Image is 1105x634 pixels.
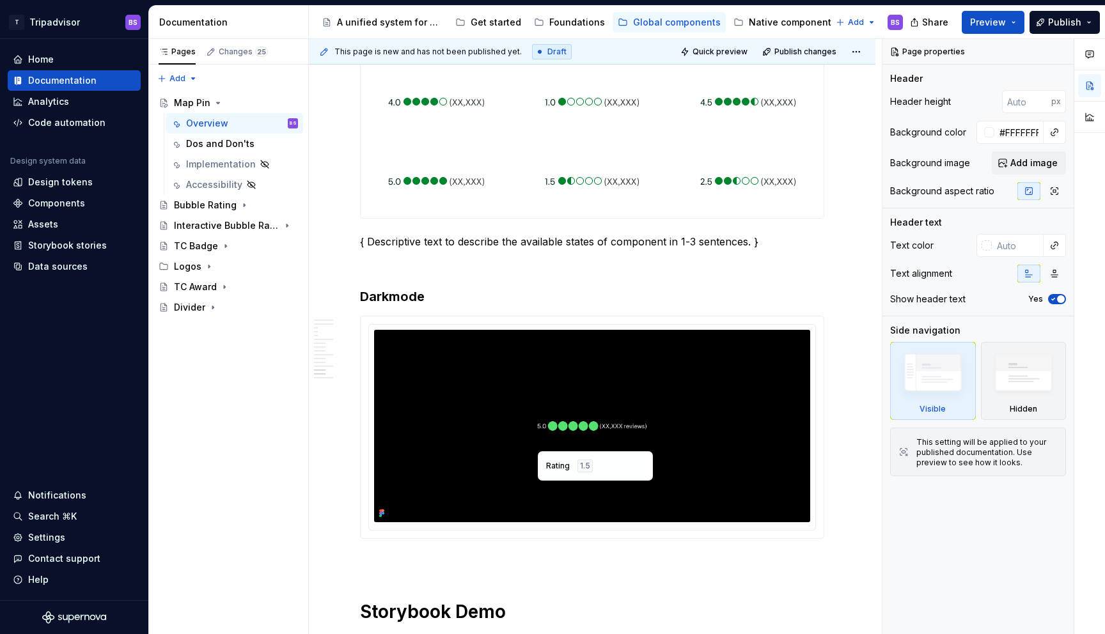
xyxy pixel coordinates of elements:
a: Bubble Rating [153,195,303,215]
a: Get started [450,12,526,33]
div: Help [28,573,49,586]
div: A unified system for every journey. [337,16,443,29]
div: BS [290,117,297,130]
div: Code automation [28,116,106,129]
div: Storybook stories [28,239,107,252]
span: Add image [1010,157,1058,169]
label: Yes [1028,294,1043,304]
div: Search ⌘K [28,510,77,523]
div: Visible [890,342,976,420]
div: Header [890,72,923,85]
div: Side navigation [890,324,960,337]
button: Add [832,13,880,31]
a: A unified system for every journey. [317,12,448,33]
span: 25 [255,47,268,57]
div: Home [28,53,54,66]
p: { Descriptive text to describe the available states of component in 1-3 sentences. } [360,234,824,249]
button: Preview [962,11,1024,34]
div: Contact support [28,552,100,565]
a: Components [8,193,141,213]
a: Foundations [529,12,610,33]
div: Components [28,197,85,210]
div: Logos [153,256,303,277]
span: Share [922,16,948,29]
div: BS [129,17,137,27]
a: Dos and Don'ts [166,134,303,154]
a: Design tokens [8,172,141,192]
input: Auto [1002,90,1051,113]
span: Add [848,17,864,27]
button: Add [153,70,201,88]
button: Quick preview [677,43,753,61]
a: Storybook stories [8,235,141,256]
button: Add image [992,151,1066,174]
div: Notifications [28,489,86,502]
button: Share [904,11,957,34]
span: This page is new and has not been published yet. [334,47,522,57]
button: Search ⌘K [8,506,141,527]
a: Native components [728,12,842,33]
div: Bubble Rating [174,199,237,212]
span: Publish changes [774,47,836,57]
a: Data sources [8,256,141,277]
a: OverviewBS [166,113,303,134]
div: Visible [920,404,946,414]
a: Code automation [8,112,141,133]
div: Design tokens [28,176,93,189]
div: Foundations [549,16,605,29]
div: Show header text [890,293,966,305]
div: Design system data [10,156,86,166]
div: TC Award [174,281,217,293]
a: Map Pin [153,93,303,113]
h1: Storybook Demo [360,600,824,623]
div: Documentation [28,74,97,87]
p: px [1051,97,1061,107]
button: Notifications [8,485,141,506]
div: Tripadvisor [29,16,80,29]
div: Logos [174,260,201,273]
span: Draft [547,47,567,57]
input: Auto [992,234,1044,257]
a: Settings [8,527,141,548]
div: Page tree [153,93,303,318]
div: Header text [890,216,942,229]
div: Overview [186,117,228,130]
div: Data sources [28,260,88,273]
a: Documentation [8,70,141,91]
div: Native components [749,16,836,29]
a: Accessibility [166,174,303,195]
div: T [9,15,24,30]
div: Interactive Bubble Rating [174,219,279,232]
div: Implementation [186,158,256,171]
button: Contact support [8,548,141,569]
a: TC Badge [153,236,303,256]
div: Assets [28,218,58,231]
a: Implementation [166,154,303,174]
span: Rating [546,461,570,471]
div: Dos and Don'ts [186,137,255,150]
div: Analytics [28,95,69,108]
a: Home [8,49,141,70]
div: This setting will be applied to your published documentation. Use preview to see how it looks. [916,437,1058,468]
div: Text color [890,239,934,252]
div: Pages [159,47,196,57]
div: Page tree [317,10,829,35]
input: Auto [994,121,1044,144]
a: Global components [613,12,726,33]
div: Divider [174,301,205,314]
div: BS [891,17,900,27]
a: Divider [153,297,303,318]
button: Publish [1030,11,1100,34]
div: Background color [890,126,966,139]
h3: Darkmode [360,288,824,305]
span: Publish [1048,16,1081,29]
svg: Supernova Logo [42,611,106,624]
div: Changes [219,47,268,57]
div: Accessibility [186,178,242,191]
div: Documentation [159,16,303,29]
div: Hidden [1010,404,1037,414]
a: TC Award [153,277,303,297]
div: Text alignment [890,267,952,280]
div: TC Badge [174,240,218,252]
